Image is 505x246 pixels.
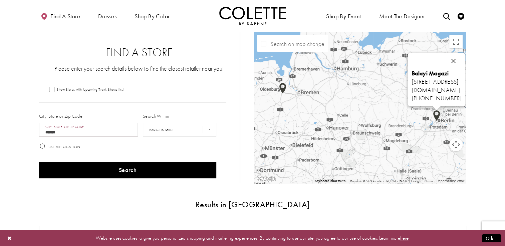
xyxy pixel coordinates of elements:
button: Submit Dialog [482,234,501,242]
b: Balayi Magazi [412,69,449,77]
button: Search [39,162,217,178]
button: Toggle fullscreen view [449,35,463,48]
span: Find a store [50,13,80,20]
p: Website uses cookies to give you personalized shopping and marketing experiences. By continuing t... [48,234,457,243]
input: City, State, or ZIP Code [39,123,138,137]
select: Radius In Miles [143,123,216,137]
span: Shop by color [135,13,170,20]
button: Map camera controls [449,138,463,151]
a: Check Wishlist [456,7,466,25]
label: Search Within [143,113,169,119]
a: Report a map error [437,179,464,183]
a: Toggle search [441,7,451,25]
a: Open this area in Google Maps (opens a new window) [255,175,277,183]
p: Please enter your search details below to find the closest retailer near you! [52,64,227,73]
a: Visit Home Page [219,7,286,25]
span: [PHONE_NUMBER] [412,94,462,102]
button: Keyboard shortcuts [315,179,345,183]
button: Close Dialog [4,232,15,244]
img: Google Image #44 [255,175,277,183]
span: Shop By Event [326,13,361,20]
a: here [400,235,409,241]
span: Meet the designer [379,13,425,20]
span: Shop by color [133,7,171,25]
h2: Balayi Magazi [54,229,458,239]
img: Colette by Daphne [219,7,286,25]
a: Terms (opens in new tab) [426,179,433,183]
h2: Find a Store [52,46,227,59]
span: Shop By Event [324,7,362,25]
span: Map data ©2025 GeoBasis-DE/BKG (©2009), Google [349,179,422,183]
button: Close [446,53,462,69]
span: [STREET_ADDRESS] [412,69,459,85]
a: [DOMAIN_NAME] [412,86,460,94]
a: Meet the designer [377,7,427,25]
label: City, State or Zip Code [39,113,83,119]
span: Dresses [96,7,118,25]
div: Map with store locations [254,32,466,183]
h3: Results in [GEOGRAPHIC_DATA] [39,200,466,209]
a: Find a store [39,7,82,25]
span: Dresses [98,13,116,20]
